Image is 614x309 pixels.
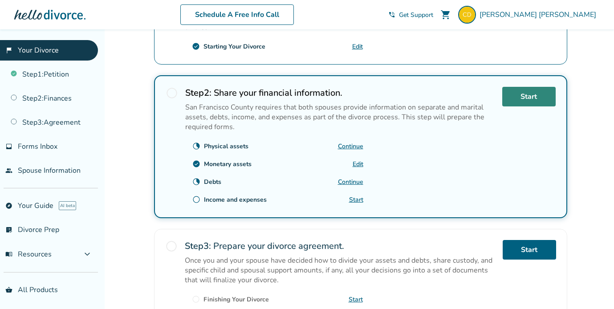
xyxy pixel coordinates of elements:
[192,178,200,186] span: clock_loader_40
[192,160,200,168] span: check_circle
[349,195,363,204] a: Start
[204,142,248,150] div: Physical assets
[338,142,363,150] a: Continue
[338,178,363,186] a: Continue
[388,11,395,18] span: phone_in_talk
[5,286,12,293] span: shopping_basket
[5,251,12,258] span: menu_book
[440,9,451,20] span: shopping_cart
[185,87,211,99] strong: Step 2 :
[352,42,363,51] a: Edit
[353,160,363,168] a: Edit
[166,87,178,99] span: radio_button_unchecked
[180,4,294,25] a: Schedule A Free Info Call
[5,249,52,259] span: Resources
[185,87,495,99] h2: Share your financial information.
[185,102,495,132] p: San Francisco County requires that both spouses provide information on separate and marital asset...
[18,142,57,151] span: Forms Inbox
[204,160,252,168] div: Monetary assets
[203,295,269,304] div: Finishing Your Divorce
[192,195,200,203] span: radio_button_unchecked
[204,178,221,186] div: Debts
[82,249,93,260] span: expand_more
[192,142,200,150] span: clock_loader_40
[5,167,12,174] span: people
[192,42,200,50] span: check_circle
[569,266,614,309] iframe: Chat Widget
[503,240,556,260] a: Start
[165,240,178,252] span: radio_button_unchecked
[5,202,12,209] span: explore
[502,87,556,106] a: Start
[388,11,433,19] a: phone_in_talkGet Support
[204,195,267,204] div: Income and expenses
[59,201,76,210] span: AI beta
[203,42,265,51] div: Starting Your Divorce
[185,240,211,252] strong: Step 3 :
[349,295,363,304] a: Start
[480,10,600,20] span: [PERSON_NAME] [PERSON_NAME]
[399,11,433,19] span: Get Support
[185,256,496,285] p: Once you and your spouse have decided how to divide your assets and debts, share custody, and spe...
[5,47,12,54] span: flag_2
[192,295,200,303] span: radio_button_unchecked
[458,6,476,24] img: carolyn.durkee@gmail.com
[5,226,12,233] span: list_alt_check
[5,143,12,150] span: inbox
[185,240,496,252] h2: Prepare your divorce agreement.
